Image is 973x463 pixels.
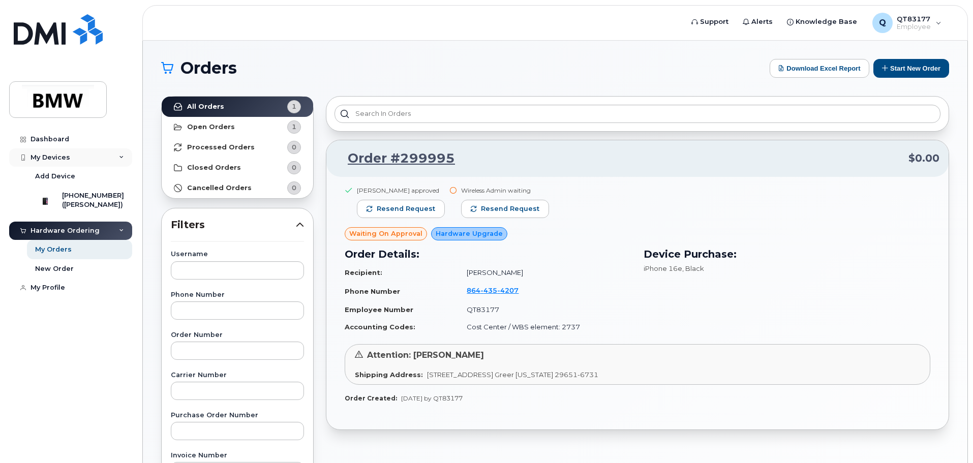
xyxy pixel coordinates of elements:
[357,186,445,195] div: [PERSON_NAME] approved
[458,264,631,282] td: [PERSON_NAME]
[345,305,413,314] strong: Employee Number
[187,103,224,111] strong: All Orders
[367,350,484,360] span: Attention: [PERSON_NAME]
[644,264,682,272] span: iPhone 16e
[171,452,304,459] label: Invoice Number
[292,122,296,132] span: 1
[187,164,241,172] strong: Closed Orders
[436,229,503,238] span: Hardware Upgrade
[162,137,313,158] a: Processed Orders0
[162,97,313,117] a: All Orders1
[171,372,304,379] label: Carrier Number
[292,163,296,172] span: 0
[292,142,296,152] span: 0
[908,151,939,166] span: $0.00
[458,301,631,319] td: QT83177
[162,158,313,178] a: Closed Orders0
[461,200,549,218] button: Resend request
[187,123,235,131] strong: Open Orders
[171,332,304,338] label: Order Number
[171,292,304,298] label: Phone Number
[401,394,463,402] span: [DATE] by QT83177
[171,218,296,232] span: Filters
[480,286,497,294] span: 435
[873,59,949,78] button: Start New Order
[481,204,539,213] span: Resend request
[171,412,304,419] label: Purchase Order Number
[682,264,704,272] span: , Black
[187,143,255,151] strong: Processed Orders
[467,286,519,294] span: 864
[497,286,519,294] span: 4207
[162,117,313,137] a: Open Orders1
[345,268,382,276] strong: Recipient:
[336,149,455,168] a: Order #299995
[467,286,531,294] a: 8644354207
[345,246,631,262] h3: Order Details:
[458,318,631,336] td: Cost Center / WBS element: 2737
[171,251,304,258] label: Username
[345,323,415,331] strong: Accounting Codes:
[929,419,965,455] iframe: Messenger Launcher
[357,200,445,218] button: Resend request
[349,229,422,238] span: Waiting On Approval
[644,246,930,262] h3: Device Purchase:
[335,105,940,123] input: Search in orders
[377,204,435,213] span: Resend request
[427,371,598,379] span: [STREET_ADDRESS] Greer [US_STATE] 29651-6731
[180,60,237,76] span: Orders
[355,371,423,379] strong: Shipping Address:
[187,184,252,192] strong: Cancelled Orders
[162,178,313,198] a: Cancelled Orders0
[345,287,400,295] strong: Phone Number
[345,394,397,402] strong: Order Created:
[461,186,549,195] div: Wireless Admin waiting
[292,183,296,193] span: 0
[292,102,296,111] span: 1
[770,59,869,78] button: Download Excel Report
